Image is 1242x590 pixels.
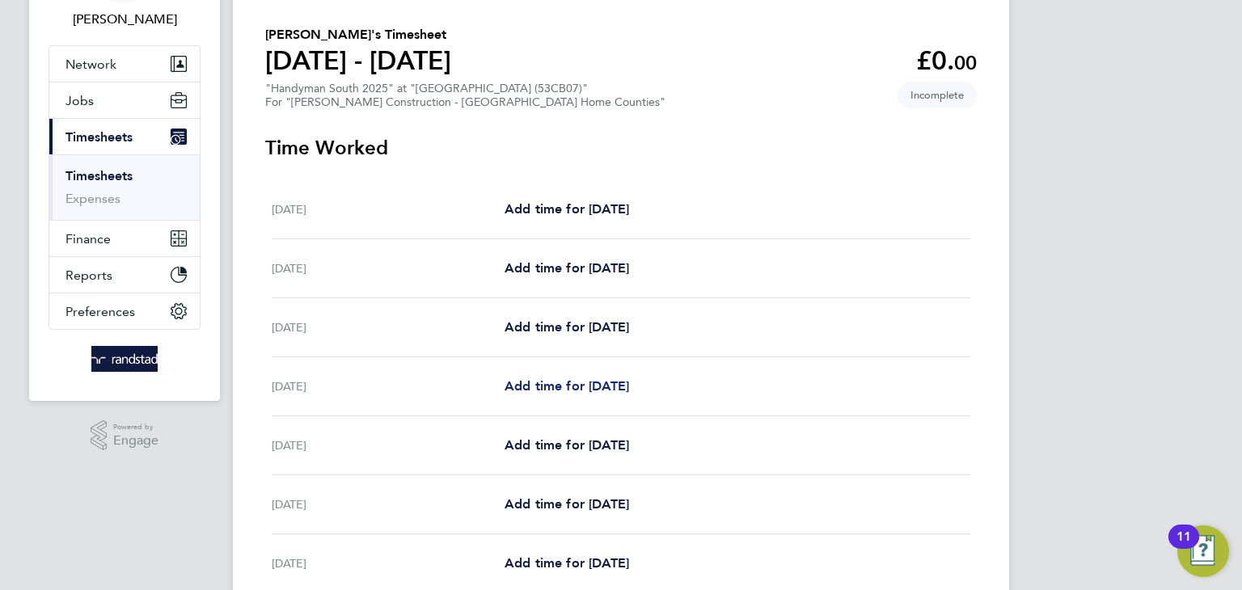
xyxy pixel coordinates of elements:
a: Add time for [DATE] [505,495,629,514]
button: Reports [49,257,200,293]
span: Timesheets [65,129,133,145]
button: Preferences [49,293,200,329]
a: Add time for [DATE] [505,200,629,219]
a: Add time for [DATE] [505,259,629,278]
span: Preferences [65,304,135,319]
button: Open Resource Center, 11 new notifications [1177,525,1229,577]
h1: [DATE] - [DATE] [265,44,451,77]
div: For "[PERSON_NAME] Construction - [GEOGRAPHIC_DATA] Home Counties" [265,95,665,109]
span: 00 [954,51,977,74]
a: Add time for [DATE] [505,377,629,396]
a: Add time for [DATE] [505,436,629,455]
button: Jobs [49,82,200,118]
span: Finance [65,231,111,247]
div: [DATE] [272,554,505,573]
a: Go to home page [49,346,201,372]
button: Network [49,46,200,82]
span: Jobs [65,93,94,108]
div: "Handyman South 2025" at "[GEOGRAPHIC_DATA] (53CB07)" [265,82,665,109]
a: Expenses [65,191,120,206]
app-decimal: £0. [916,45,977,76]
div: [DATE] [272,495,505,514]
span: Daniel Tisseyre [49,10,201,29]
span: Network [65,57,116,72]
div: [DATE] [272,259,505,278]
span: Add time for [DATE] [505,555,629,571]
h2: [PERSON_NAME]'s Timesheet [265,25,451,44]
div: 11 [1177,537,1191,558]
div: [DATE] [272,200,505,219]
a: Add time for [DATE] [505,554,629,573]
img: randstad-logo-retina.png [91,346,158,372]
button: Timesheets [49,119,200,154]
div: Timesheets [49,154,200,220]
a: Powered byEngage [91,420,159,451]
span: Add time for [DATE] [505,201,629,217]
span: Reports [65,268,112,283]
h3: Time Worked [265,135,977,161]
a: Add time for [DATE] [505,318,629,337]
div: [DATE] [272,377,505,396]
button: Finance [49,221,200,256]
span: This timesheet is Incomplete. [898,82,977,108]
span: Add time for [DATE] [505,496,629,512]
div: [DATE] [272,318,505,337]
span: Powered by [113,420,158,434]
span: Engage [113,434,158,448]
span: Add time for [DATE] [505,437,629,453]
span: Add time for [DATE] [505,260,629,276]
span: Add time for [DATE] [505,378,629,394]
span: Add time for [DATE] [505,319,629,335]
a: Timesheets [65,168,133,183]
div: [DATE] [272,436,505,455]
